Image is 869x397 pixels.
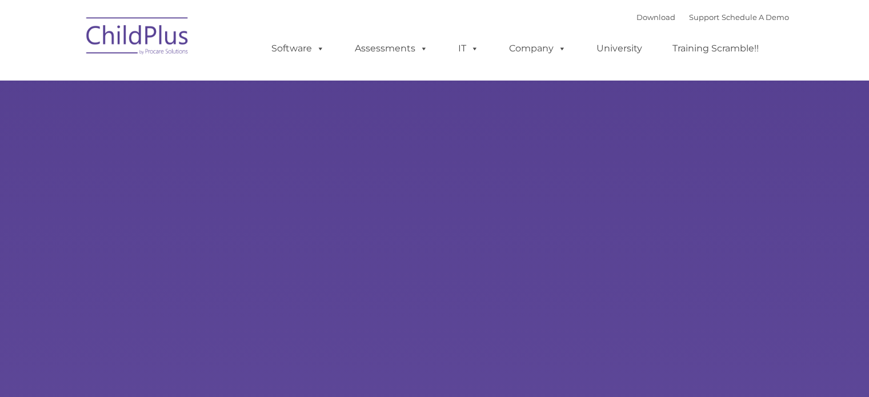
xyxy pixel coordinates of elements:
[498,37,578,60] a: Company
[260,37,336,60] a: Software
[585,37,654,60] a: University
[343,37,439,60] a: Assessments
[689,13,719,22] a: Support
[661,37,770,60] a: Training Scramble!!
[447,37,490,60] a: IT
[636,13,675,22] a: Download
[81,9,195,66] img: ChildPlus by Procare Solutions
[636,13,789,22] font: |
[722,13,789,22] a: Schedule A Demo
